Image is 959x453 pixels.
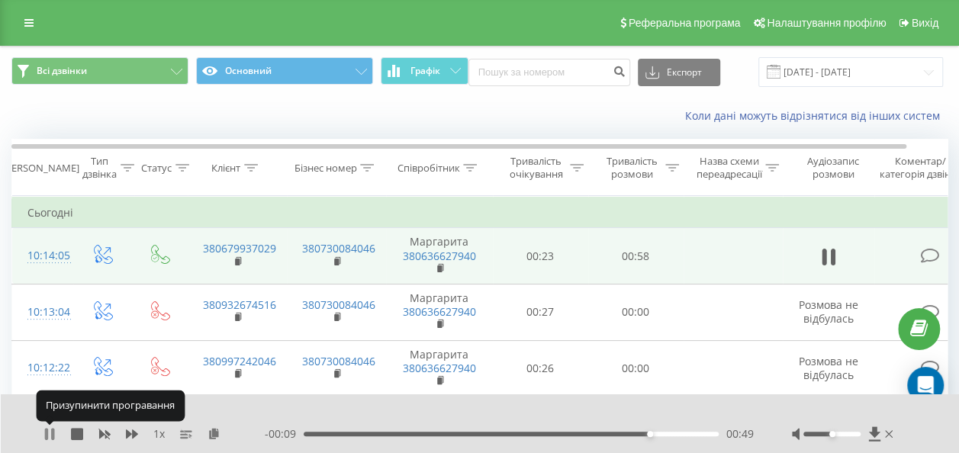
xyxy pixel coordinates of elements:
[302,297,375,312] a: 380730084046
[381,57,468,85] button: Графік
[907,367,944,403] div: Open Intercom Messenger
[27,353,58,383] div: 10:12:22
[403,249,476,263] a: 380636627940
[829,431,835,437] div: Accessibility label
[588,340,684,397] td: 00:00
[211,162,240,175] div: Клієнт
[647,431,653,437] div: Accessibility label
[506,155,566,181] div: Тривалість очікування
[493,228,588,284] td: 00:23
[493,284,588,340] td: 00:27
[386,228,493,284] td: Маргарита
[153,426,165,442] span: 1 x
[27,241,58,271] div: 10:14:05
[265,426,304,442] span: - 00:09
[799,354,858,382] span: Розмова не відбулась
[588,284,684,340] td: 00:00
[403,361,476,375] a: 380636627940
[386,284,493,340] td: Маргарита
[2,162,79,175] div: [PERSON_NAME]
[302,241,375,255] a: 380730084046
[685,108,948,123] a: Коли дані можуть відрізнятися вiд інших систем
[196,57,373,85] button: Основний
[27,297,58,327] div: 10:13:04
[588,228,684,284] td: 00:58
[397,162,459,175] div: Співробітник
[403,304,476,319] a: 380636627940
[629,17,741,29] span: Реферальна програма
[410,66,440,76] span: Графік
[294,162,356,175] div: Бізнес номер
[767,17,886,29] span: Налаштування профілю
[726,426,754,442] span: 00:49
[601,155,661,181] div: Тривалість розмови
[37,65,87,77] span: Всі дзвінки
[912,17,938,29] span: Вихід
[799,297,858,326] span: Розмова не відбулась
[203,241,276,255] a: 380679937029
[82,155,117,181] div: Тип дзвінка
[468,59,630,86] input: Пошук за номером
[302,354,375,368] a: 380730084046
[36,390,185,421] div: Призупинити програвання
[796,155,870,181] div: Аудіозапис розмови
[203,297,276,312] a: 380932674516
[638,59,720,86] button: Експорт
[386,340,493,397] td: Маргарита
[11,57,188,85] button: Всі дзвінки
[696,155,761,181] div: Назва схеми переадресації
[203,354,276,368] a: 380997242046
[493,340,588,397] td: 00:26
[141,162,172,175] div: Статус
